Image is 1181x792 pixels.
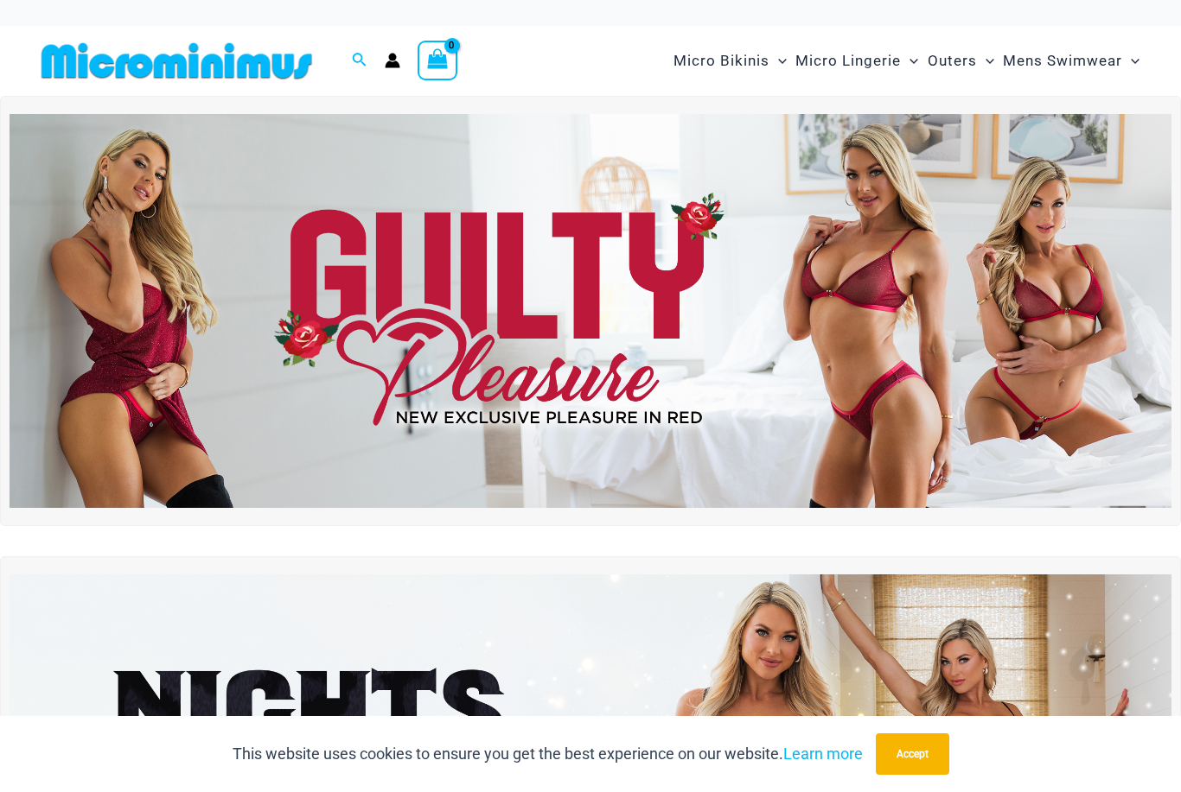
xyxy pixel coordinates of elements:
a: OutersMenu ToggleMenu Toggle [923,35,999,87]
a: Mens SwimwearMenu ToggleMenu Toggle [999,35,1144,87]
nav: Site Navigation [667,32,1146,90]
a: Micro LingerieMenu ToggleMenu Toggle [791,35,922,87]
a: Search icon link [352,50,367,72]
span: Micro Bikinis [673,39,769,83]
span: Menu Toggle [769,39,787,83]
a: View Shopping Cart, empty [418,41,457,80]
span: Mens Swimwear [1003,39,1122,83]
span: Outers [928,39,977,83]
img: MM SHOP LOGO FLAT [35,41,319,80]
a: Micro BikinisMenu ToggleMenu Toggle [669,35,791,87]
a: Learn more [783,744,863,763]
button: Accept [876,733,949,775]
span: Menu Toggle [901,39,918,83]
span: Menu Toggle [1122,39,1140,83]
span: Menu Toggle [977,39,994,83]
img: Guilty Pleasures Red Lingerie [10,114,1171,509]
span: Micro Lingerie [795,39,901,83]
p: This website uses cookies to ensure you get the best experience on our website. [233,741,863,767]
a: Account icon link [385,53,400,68]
